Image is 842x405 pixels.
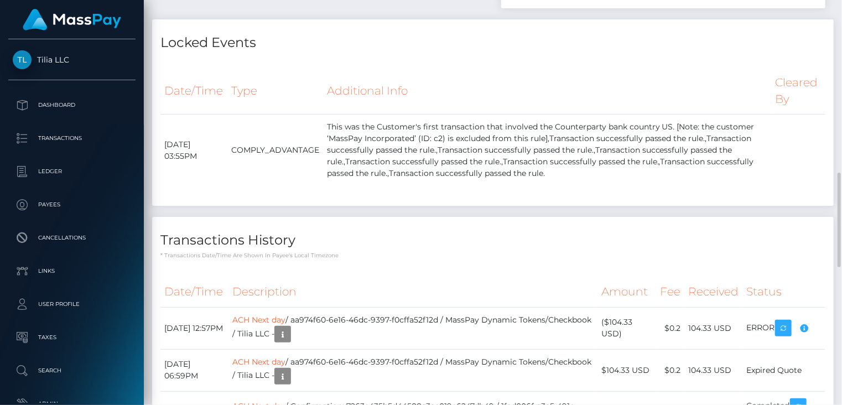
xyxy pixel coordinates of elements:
p: Links [13,263,131,279]
p: Payees [13,196,131,213]
td: COMPLY_ADVANTAGE [227,115,323,186]
h4: Transactions History [160,231,825,250]
td: ($104.33 USD) [597,307,656,349]
th: Fee [657,277,685,307]
td: / aa974f60-6e16-46dc-9397-f0cffa52f12d / MassPay Dynamic Tokens/Checkbook / Tilia LLC - [228,349,597,391]
img: MassPay Logo [23,9,121,30]
td: Expired Quote [743,349,825,391]
a: ACH Next day [232,315,285,325]
span: Tilia LLC [8,55,136,65]
td: 104.33 USD [685,349,743,391]
td: [DATE] 12:57PM [160,307,228,349]
a: Taxes [8,324,136,351]
td: / aa974f60-6e16-46dc-9397-f0cffa52f12d / MassPay Dynamic Tokens/Checkbook / Tilia LLC - [228,307,597,349]
th: Cleared By [772,67,825,115]
td: ERROR [743,307,825,349]
td: $0.2 [657,349,685,391]
td: 104.33 USD [685,307,743,349]
a: Transactions [8,124,136,152]
td: [DATE] 06:59PM [160,349,228,391]
p: User Profile [13,296,131,313]
th: Description [228,277,597,307]
p: Cancellations [13,230,131,246]
a: Ledger [8,158,136,185]
a: Payees [8,191,136,219]
th: Date/Time [160,277,228,307]
th: Type [227,67,323,115]
th: Status [743,277,825,307]
a: Cancellations [8,224,136,252]
a: Links [8,257,136,285]
td: $104.33 USD [597,349,656,391]
p: Dashboard [13,97,131,113]
td: $0.2 [657,307,685,349]
p: Taxes [13,329,131,346]
a: Search [8,357,136,385]
a: User Profile [8,290,136,318]
a: Dashboard [8,91,136,119]
p: Transactions [13,130,131,147]
td: This was the Customer's first transaction that involved the Counterparty bank country US. [Note: ... [323,115,772,186]
img: Tilia LLC [13,50,32,69]
th: Additional Info [323,67,772,115]
td: [DATE] 03:55PM [160,115,227,186]
p: Ledger [13,163,131,180]
a: ACH Next day [232,357,285,367]
th: Amount [597,277,656,307]
th: Received [685,277,743,307]
h4: Locked Events [160,33,825,53]
th: Date/Time [160,67,227,115]
p: * Transactions date/time are shown in payee's local timezone [160,251,825,259]
p: Search [13,362,131,379]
